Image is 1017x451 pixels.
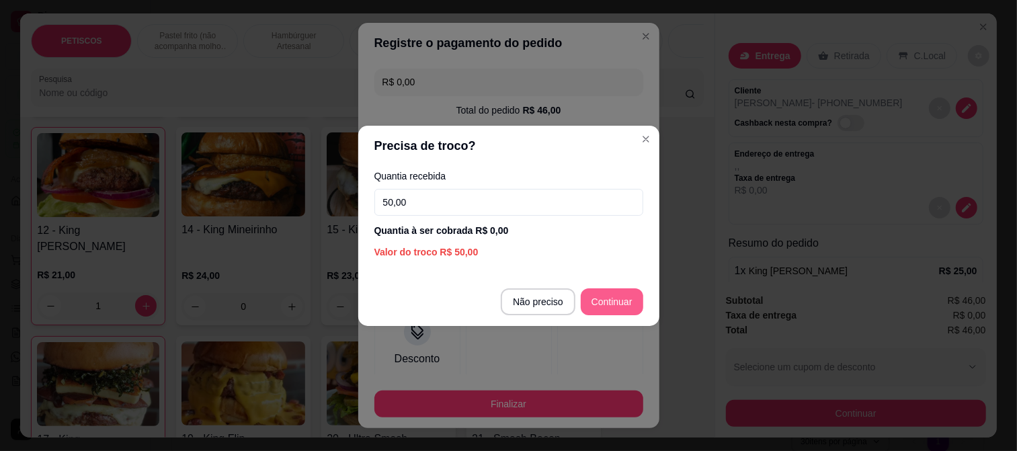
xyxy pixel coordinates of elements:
div: Quantia à ser cobrada R$ 0,00 [374,224,643,237]
div: Valor do troco R$ 50,00 [374,245,643,259]
button: Close [635,128,657,150]
button: Continuar [581,288,643,315]
button: Não preciso [501,288,575,315]
label: Quantia recebida [374,171,643,181]
header: Precisa de troco? [358,126,659,166]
